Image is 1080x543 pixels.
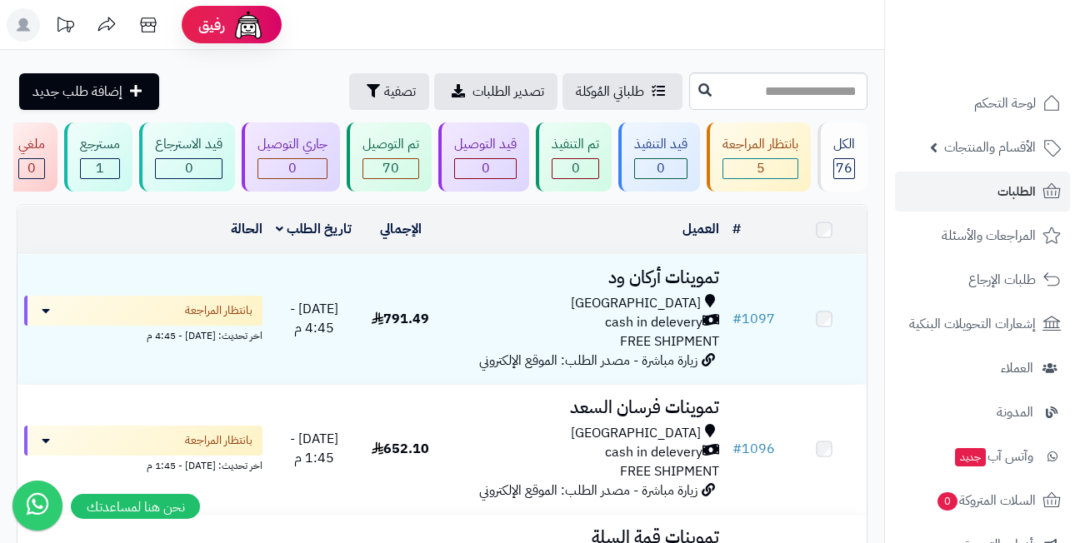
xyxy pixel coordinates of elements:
[258,159,327,178] div: 0
[450,268,719,287] h3: تموينات أركان ود
[185,158,193,178] span: 0
[634,135,687,154] div: قيد التنفيذ
[895,436,1070,476] a: وآتس آبجديد
[290,429,338,468] span: [DATE] - 1:45 م
[895,304,1070,344] a: إشعارات التحويلات البنكية
[380,219,422,239] a: الإجمالي
[454,135,517,154] div: قيد التوصيل
[635,159,687,178] div: 0
[997,180,1036,203] span: الطلبات
[288,158,297,178] span: 0
[18,135,45,154] div: ملغي
[382,158,399,178] span: 70
[895,260,1070,300] a: طلبات الإرجاع
[615,122,703,192] a: قيد التنفيذ 0
[343,122,435,192] a: تم التوصيل 70
[732,219,741,239] a: #
[155,135,222,154] div: قيد الاسترجاع
[997,401,1033,424] span: المدونة
[455,159,516,178] div: 0
[482,158,490,178] span: 0
[472,82,544,102] span: تصدير الطلبات
[833,135,855,154] div: الكل
[571,294,701,313] span: [GEOGRAPHIC_DATA]
[532,122,615,192] a: تم التنفيذ 0
[722,135,798,154] div: بانتظار المراجعة
[814,122,871,192] a: الكل76
[968,268,1036,291] span: طلبات الإرجاع
[61,122,136,192] a: مسترجع 1
[24,326,262,343] div: اخر تحديث: [DATE] - 4:45 م
[185,302,252,319] span: بانتظار المراجعة
[605,443,702,462] span: cash in delevery
[362,135,419,154] div: تم التوصيل
[552,159,598,178] div: 0
[936,489,1036,512] span: السلات المتروكة
[942,224,1036,247] span: المراجعات والأسئلة
[571,424,701,443] span: [GEOGRAPHIC_DATA]
[435,122,532,192] a: قيد التوصيل 0
[732,309,742,329] span: #
[32,82,122,102] span: إضافة طلب جديد
[974,92,1036,115] span: لوحة التحكم
[136,122,238,192] a: قيد الاسترجاع 0
[682,219,719,239] a: العميل
[27,158,36,178] span: 0
[895,392,1070,432] a: المدونة
[232,8,265,42] img: ai-face.png
[349,73,429,110] button: تصفية
[434,73,557,110] a: تصدير الطلبات
[1001,356,1033,380] span: العملاء
[479,351,697,371] span: زيارة مباشرة - مصدر الطلب: الموقع الإلكتروني
[81,159,119,178] div: 1
[24,456,262,473] div: اخر تحديث: [DATE] - 1:45 م
[620,461,719,481] span: FREE SHIPMENT
[895,172,1070,212] a: الطلبات
[572,158,580,178] span: 0
[605,313,702,332] span: cash in delevery
[257,135,327,154] div: جاري التوصيل
[19,73,159,110] a: إضافة طلب جديد
[895,481,1070,521] a: السلات المتروكة0
[185,432,252,449] span: بانتظار المراجعة
[732,439,775,459] a: #1096
[703,122,814,192] a: بانتظار المراجعة 5
[96,158,104,178] span: 1
[80,135,120,154] div: مسترجع
[231,219,262,239] a: الحالة
[156,159,222,178] div: 0
[479,481,697,501] span: زيارة مباشرة - مصدر الطلب: الموقع الإلكتروني
[732,439,742,459] span: #
[620,331,719,351] span: FREE SHIPMENT
[732,309,775,329] a: #1097
[384,82,416,102] span: تصفية
[576,82,644,102] span: طلباتي المُوكلة
[937,492,957,511] span: 0
[967,12,1064,47] img: logo-2.png
[363,159,418,178] div: 70
[372,439,429,459] span: 652.10
[953,445,1033,468] span: وآتس آب
[657,158,665,178] span: 0
[562,73,682,110] a: طلباتي المُوكلة
[198,15,225,35] span: رفيق
[290,299,338,338] span: [DATE] - 4:45 م
[895,83,1070,123] a: لوحة التحكم
[19,159,44,178] div: 0
[944,136,1036,159] span: الأقسام والمنتجات
[895,216,1070,256] a: المراجعات والأسئلة
[450,398,719,417] h3: تموينات فرسان السعد
[895,348,1070,388] a: العملاء
[836,158,852,178] span: 76
[723,159,797,178] div: 5
[238,122,343,192] a: جاري التوصيل 0
[276,219,352,239] a: تاريخ الطلب
[757,158,765,178] span: 5
[955,448,986,466] span: جديد
[909,312,1036,336] span: إشعارات التحويلات البنكية
[552,135,599,154] div: تم التنفيذ
[44,8,86,46] a: تحديثات المنصة
[372,309,429,329] span: 791.49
